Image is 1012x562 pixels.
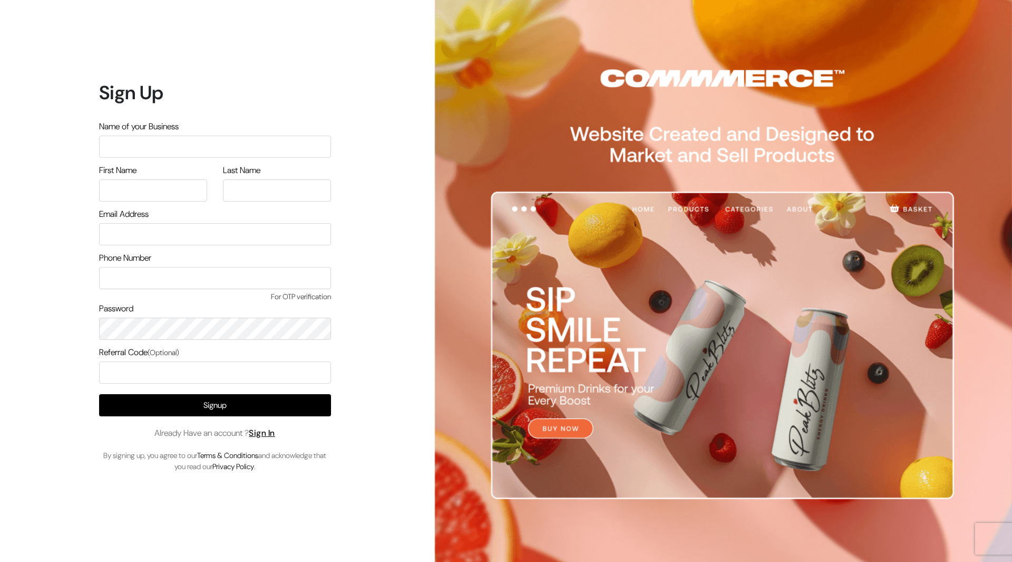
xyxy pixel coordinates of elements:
a: Terms & Conditions [197,451,258,460]
a: Privacy Policy [212,462,254,471]
label: Referral Code [99,346,179,359]
label: Email Address [99,208,149,221]
h1: Sign Up [99,81,331,104]
p: By signing up, you agree to our and acknowledge that you read our . [99,450,331,472]
span: Already Have an account ? [154,427,275,440]
span: (Optional) [148,348,179,357]
button: Signup [99,394,331,416]
a: Sign In [249,427,275,439]
label: Password [99,302,133,315]
label: Phone Number [99,252,151,264]
label: Name of your Business [99,120,179,133]
label: Last Name [223,164,260,177]
span: For OTP verification [99,291,331,302]
label: First Name [99,164,137,177]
